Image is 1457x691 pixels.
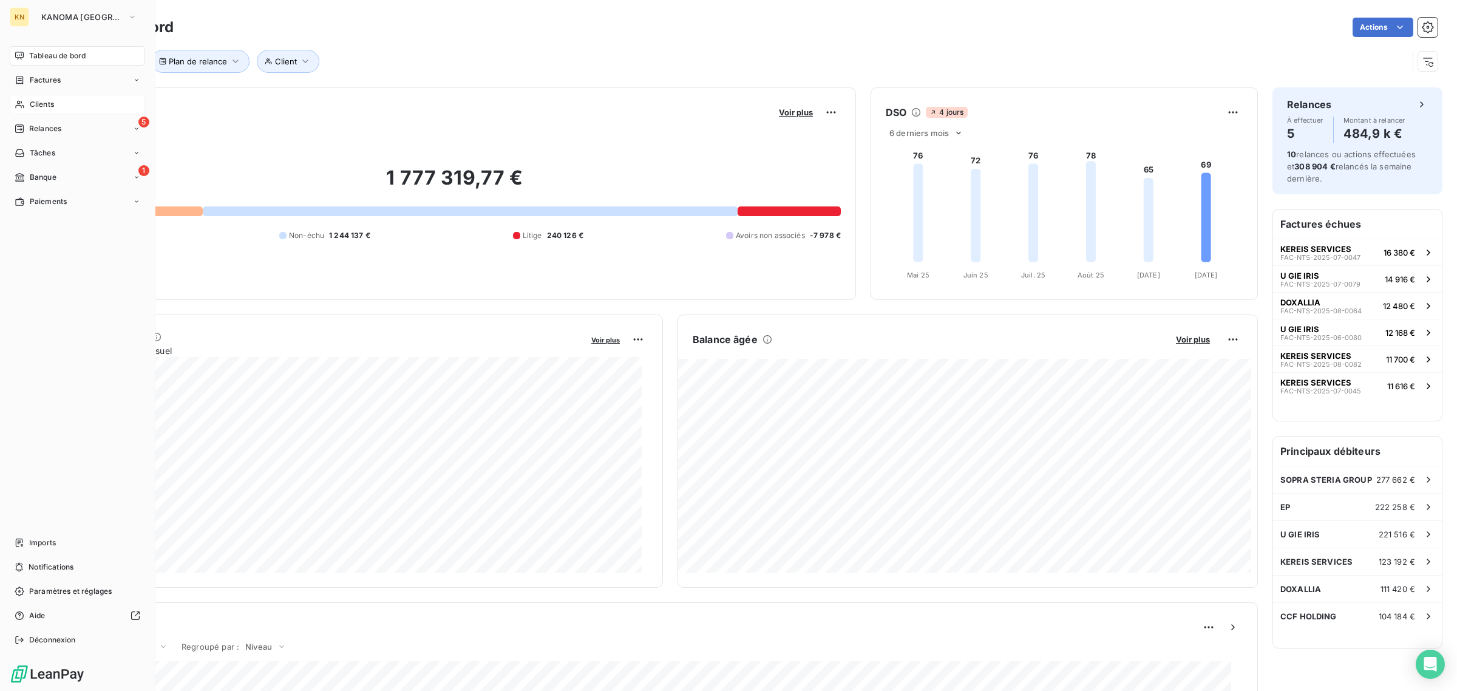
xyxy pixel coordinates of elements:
span: Regroupé par : [182,642,239,652]
span: Clients [30,99,54,110]
button: Voir plus [588,334,623,345]
span: KANOMA [GEOGRAPHIC_DATA] [41,12,123,22]
span: 14 916 € [1385,274,1415,284]
tspan: Juin 25 [963,271,988,279]
tspan: Août 25 [1078,271,1104,279]
span: EP [1280,502,1290,512]
span: Montant à relancer [1343,117,1405,124]
span: U GIE IRIS [1280,271,1319,281]
span: Factures [30,75,61,86]
button: KEREIS SERVICESFAC-NTS-2025-07-004511 616 € [1273,372,1442,399]
span: Niveau [245,642,272,652]
span: À effectuer [1287,117,1323,124]
span: Aide [29,610,46,621]
h6: Relances [1287,97,1331,112]
span: 221 516 € [1379,529,1415,539]
tspan: Mai 25 [907,271,929,279]
span: Voir plus [779,107,813,117]
span: 308 904 € [1294,162,1335,171]
span: U GIE IRIS [1280,529,1320,539]
span: 111 420 € [1381,584,1415,594]
span: DOXALLIA [1280,298,1320,307]
span: Tableau de bord [29,50,86,61]
span: 1 244 137 € [329,230,370,241]
span: -7 978 € [810,230,841,241]
span: Chiffre d'affaires mensuel [69,344,583,357]
span: 10 [1287,149,1296,159]
h6: Factures échues [1273,209,1442,239]
span: 104 184 € [1379,611,1415,621]
button: Plan de relance [151,50,250,73]
span: 6 derniers mois [889,128,949,138]
h4: 484,9 k € [1343,124,1405,143]
span: KEREIS SERVICES [1280,378,1351,387]
span: Voir plus [591,336,620,344]
span: Banque [30,172,56,183]
span: DOXALLIA [1280,584,1321,594]
span: FAC-NTS-2025-07-0045 [1280,387,1361,395]
tspan: Juil. 25 [1021,271,1045,279]
button: Actions [1353,18,1413,37]
span: 4 jours [926,107,967,118]
span: Tâches [30,148,55,158]
span: 11 700 € [1386,355,1415,364]
button: KEREIS SERVICESFAC-NTS-2025-07-004716 380 € [1273,239,1442,265]
span: Avoirs non associés [736,230,805,241]
span: 240 126 € [547,230,583,241]
img: Logo LeanPay [10,664,85,684]
button: Voir plus [775,107,817,118]
tspan: [DATE] [1137,271,1160,279]
span: Client [275,56,297,66]
button: DOXALLIAFAC-NTS-2025-08-006412 480 € [1273,292,1442,319]
span: KEREIS SERVICES [1280,557,1353,567]
span: 222 258 € [1375,502,1415,512]
span: 277 662 € [1376,475,1415,485]
button: U GIE IRISFAC-NTS-2025-06-008012 168 € [1273,319,1442,345]
span: Plan de relance [169,56,227,66]
button: KEREIS SERVICESFAC-NTS-2025-08-008211 700 € [1273,345,1442,372]
span: 12 480 € [1383,301,1415,311]
a: Aide [10,606,145,625]
span: SOPRA STERIA GROUP [1280,475,1372,485]
h2: 1 777 319,77 € [69,166,841,202]
span: FAC-NTS-2025-08-0082 [1280,361,1362,368]
button: Client [257,50,319,73]
span: Voir plus [1176,335,1210,344]
h6: DSO [886,105,906,120]
span: FAC-NTS-2025-07-0047 [1280,254,1360,261]
span: Relances [29,123,61,134]
span: Imports [29,537,56,548]
span: CCF HOLDING [1280,611,1337,621]
div: Open Intercom Messenger [1416,650,1445,679]
h6: Balance âgée [693,332,758,347]
span: U GIE IRIS [1280,324,1319,334]
h6: Principaux débiteurs [1273,437,1442,466]
span: Paiements [30,196,67,207]
span: 123 192 € [1379,557,1415,567]
span: 12 168 € [1385,328,1415,338]
span: KEREIS SERVICES [1280,351,1351,361]
button: U GIE IRISFAC-NTS-2025-07-007914 916 € [1273,265,1442,292]
span: Paramètres et réglages [29,586,112,597]
span: FAC-NTS-2025-08-0064 [1280,307,1362,315]
span: 11 616 € [1387,381,1415,391]
span: Non-échu [289,230,324,241]
span: Litige [523,230,542,241]
span: KEREIS SERVICES [1280,244,1351,254]
span: 1 [138,165,149,176]
span: Notifications [29,562,73,573]
span: FAC-NTS-2025-07-0079 [1280,281,1360,288]
span: Déconnexion [29,635,76,645]
button: Voir plus [1172,334,1214,345]
span: FAC-NTS-2025-06-0080 [1280,334,1362,341]
tspan: [DATE] [1195,271,1218,279]
span: 16 380 € [1384,248,1415,257]
h4: 5 [1287,124,1323,143]
div: KN [10,7,29,27]
span: 5 [138,117,149,128]
span: relances ou actions effectuées et relancés la semaine dernière. [1287,149,1416,183]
